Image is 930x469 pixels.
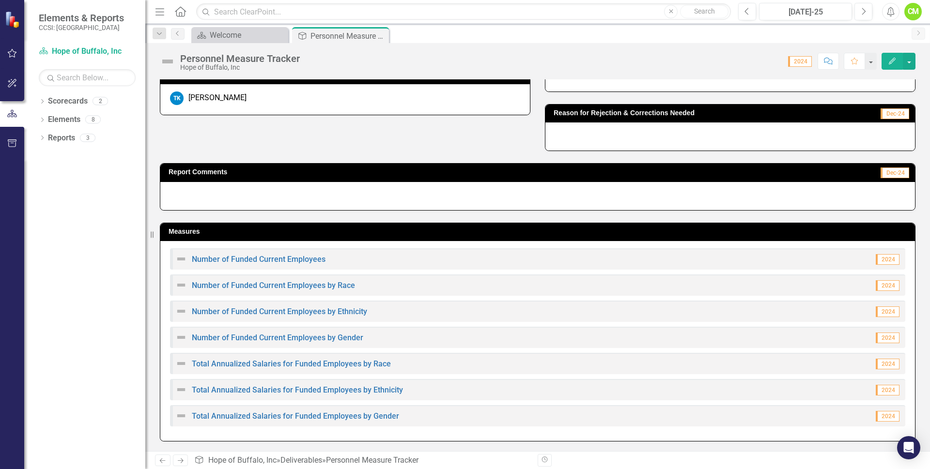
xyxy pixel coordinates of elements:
[881,108,909,119] span: Dec-24
[788,56,812,67] span: 2024
[876,254,899,265] span: 2024
[326,455,418,465] div: Personnel Measure Tracker
[175,332,187,343] img: Not Defined
[93,97,108,106] div: 2
[876,385,899,395] span: 2024
[876,359,899,369] span: 2024
[192,333,363,342] a: Number of Funded Current Employees by Gender
[876,280,899,291] span: 2024
[188,92,247,104] div: [PERSON_NAME]
[175,384,187,395] img: Not Defined
[170,91,184,105] div: TK
[175,410,187,422] img: Not Defined
[192,385,403,394] a: Total Annualized Salaries for Funded Employees by Ethnicity
[904,3,922,20] button: CM
[39,24,124,31] small: CCSI: [GEOGRAPHIC_DATA]
[554,109,848,117] h3: Reason for Rejection & Corrections Needed
[160,54,175,69] img: Not Defined
[175,305,187,317] img: Not Defined
[759,3,852,20] button: [DATE]-25
[762,6,849,18] div: [DATE]-25
[180,64,300,71] div: Hope of Buffalo, Inc
[876,411,899,422] span: 2024
[5,11,22,28] img: ClearPoint Strategy
[280,455,322,465] a: Deliverables
[175,358,187,369] img: Not Defined
[39,12,124,24] span: Elements & Reports
[39,69,136,86] input: Search Below...
[876,333,899,343] span: 2024
[694,7,715,15] span: Search
[192,359,391,368] a: Total Annualized Salaries for Funded Employees by Race
[180,53,300,64] div: Personnel Measure Tracker
[192,307,367,316] a: Number of Funded Current Employees by Ethnicity
[208,455,277,465] a: Hope of Buffalo, Inc
[80,134,95,142] div: 3
[881,167,909,178] span: Dec-24
[48,114,80,125] a: Elements
[169,228,910,235] h3: Measures
[680,5,728,18] button: Search
[194,29,286,41] a: Welcome
[210,29,286,41] div: Welcome
[192,281,355,290] a: Number of Funded Current Employees by Race
[175,253,187,265] img: Not Defined
[192,411,399,421] a: Total Annualized Salaries for Funded Employees by Gender
[175,279,187,291] img: Not Defined
[192,255,325,264] a: Number of Funded Current Employees
[555,71,578,80] span: [DATE]
[85,116,101,124] div: 8
[194,455,530,466] div: » »
[310,30,387,42] div: Personnel Measure Tracker
[876,306,899,317] span: 2024
[897,436,920,459] div: Open Intercom Messenger
[39,46,136,57] a: Hope of Buffalo, Inc
[48,96,88,107] a: Scorecards
[169,168,662,176] h3: Report Comments
[48,133,75,144] a: Reports
[196,3,731,20] input: Search ClearPoint...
